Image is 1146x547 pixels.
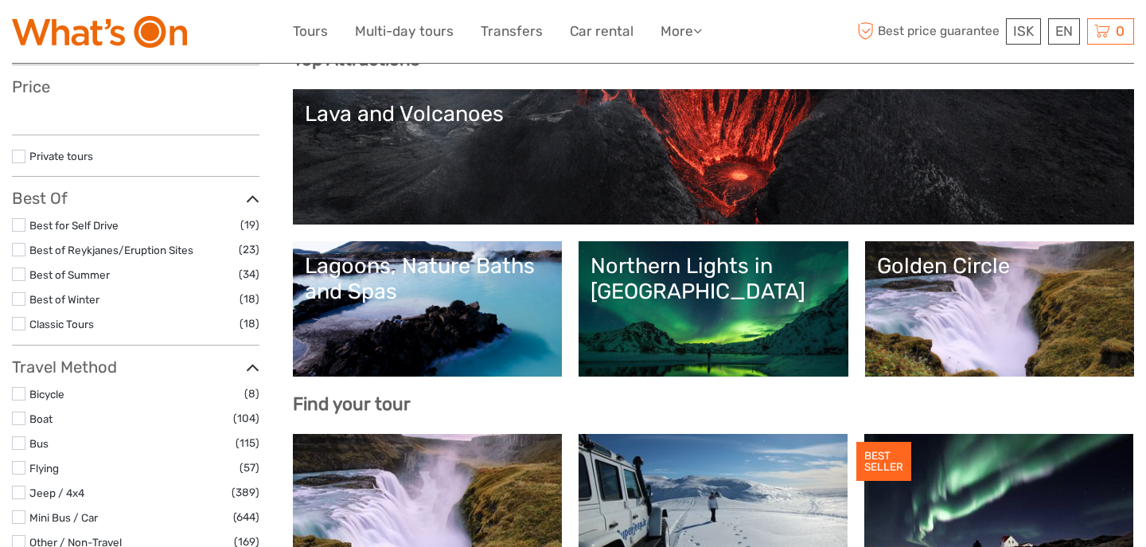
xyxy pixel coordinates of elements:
span: (389) [232,483,259,502]
span: (18) [240,315,259,333]
a: Best for Self Drive [29,219,119,232]
a: Lagoons, Nature Baths and Spas [305,253,551,365]
span: ISK [1013,23,1034,39]
h3: Price [12,77,259,96]
span: (644) [233,508,259,526]
h3: Travel Method [12,358,259,377]
span: (18) [240,290,259,308]
a: Car rental [570,20,633,43]
b: Find your tour [293,393,411,415]
a: Tours [293,20,328,43]
a: More [661,20,702,43]
a: Private tours [29,150,93,162]
a: Classic Tours [29,318,94,330]
span: 0 [1113,23,1127,39]
img: What's On [12,16,187,48]
a: Flying [29,462,59,475]
a: Transfers [481,20,543,43]
span: (34) [239,265,259,283]
div: Lava and Volcanoes [305,101,1123,127]
div: EN [1048,18,1080,45]
a: Jeep / 4x4 [29,486,84,499]
span: (8) [244,385,259,403]
span: (19) [240,216,259,234]
span: (115) [236,434,259,452]
a: Northern Lights in [GEOGRAPHIC_DATA] [591,253,836,365]
span: Best price guarantee [854,18,1003,45]
div: BEST SELLER [856,442,911,482]
a: Best of Reykjanes/Eruption Sites [29,244,193,256]
div: Lagoons, Nature Baths and Spas [305,253,551,305]
a: Bus [29,437,49,450]
a: Best of Summer [29,268,110,281]
a: Multi-day tours [355,20,454,43]
a: Mini Bus / Car [29,511,98,524]
span: (104) [233,409,259,428]
a: Lava and Volcanoes [305,101,1123,213]
span: (57) [240,459,259,477]
div: Golden Circle [877,253,1123,279]
a: Boat [29,412,53,425]
div: Northern Lights in [GEOGRAPHIC_DATA] [591,253,836,305]
a: Best of Winter [29,293,99,306]
a: Golden Circle [877,253,1123,365]
a: Bicycle [29,388,64,400]
h3: Best Of [12,189,259,208]
span: (23) [239,240,259,259]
